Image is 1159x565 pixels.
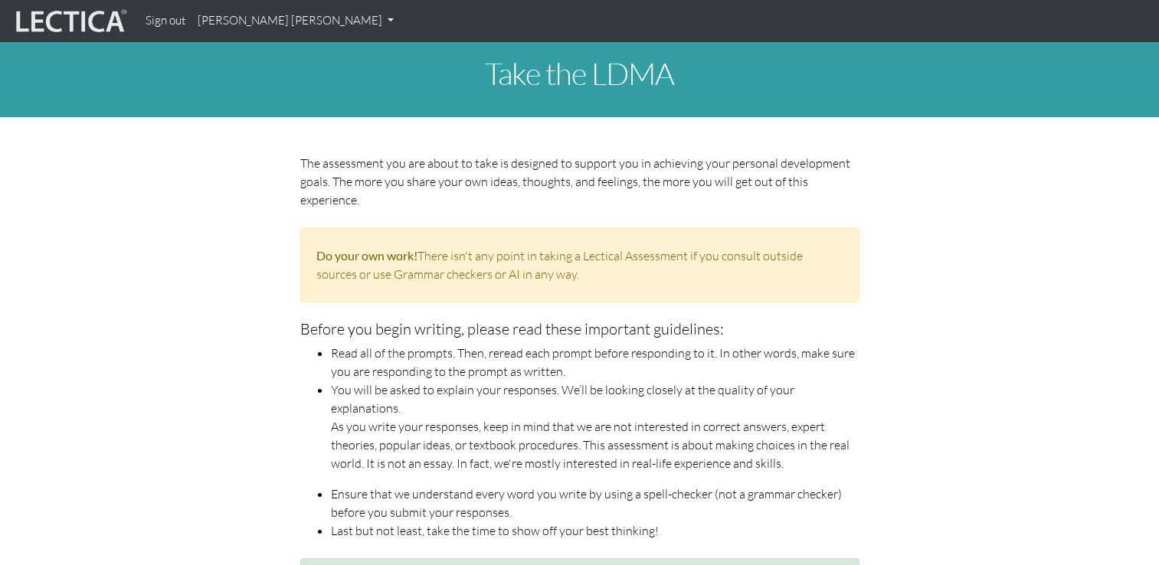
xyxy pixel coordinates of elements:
li: Last but not least, take the time to show off your best thinking! [331,521,859,540]
strong: Do your own work! [316,248,417,263]
div: There isn't any point in taking a Lectical Assessment if you consult outside sources or use Gramm... [300,227,859,302]
p: As you write your responses, keep in mind that we are not interested in correct answers, expert t... [331,417,859,472]
h5: Before you begin writing, please read these important guidelines: [300,321,859,338]
li: Read all of the prompts. Then, reread each prompt before responding to it. In other words, make s... [331,344,859,380]
li: Ensure that we understand every word you write by using a spell-checker (not a grammar checker) b... [331,485,859,521]
a: [PERSON_NAME] [PERSON_NAME] [192,6,400,36]
a: Sign out [139,6,192,36]
p: The assessment you are about to take is designed to support you in achieving your personal develo... [300,154,859,209]
li: You will be asked to explain your responses. We’ll be looking closely at the quality of your expl... [331,380,859,417]
img: lecticalive [12,7,127,36]
h1: Take the LDMA [155,57,1005,90]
